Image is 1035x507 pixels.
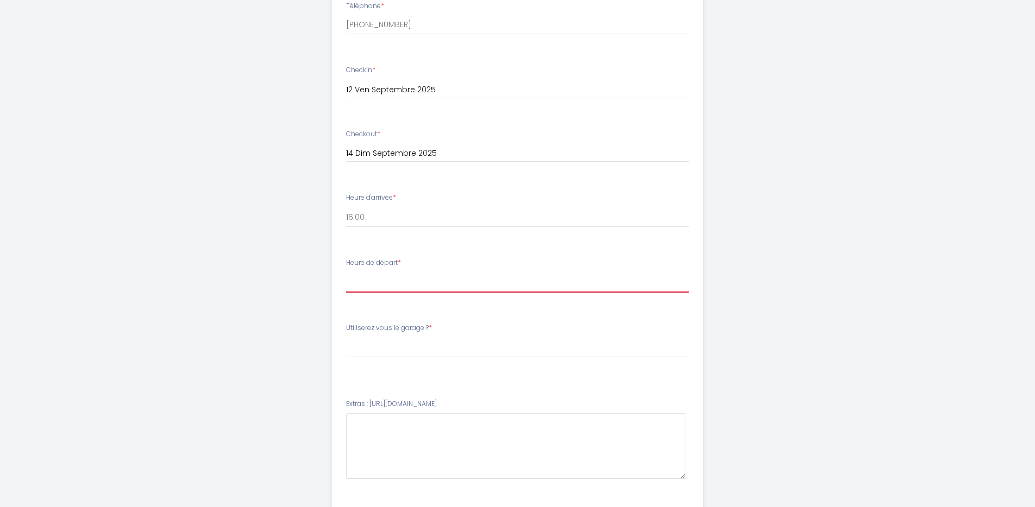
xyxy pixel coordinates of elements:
label: Extras : [URL][DOMAIN_NAME] [346,399,437,409]
label: Checkout [346,129,380,140]
label: Heure de départ [346,258,401,268]
label: Téléphone [346,1,384,11]
label: Heure d'arrivée [346,193,396,203]
label: Checkin [346,65,375,75]
label: Utiliserez vous le garage ? [346,323,432,333]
